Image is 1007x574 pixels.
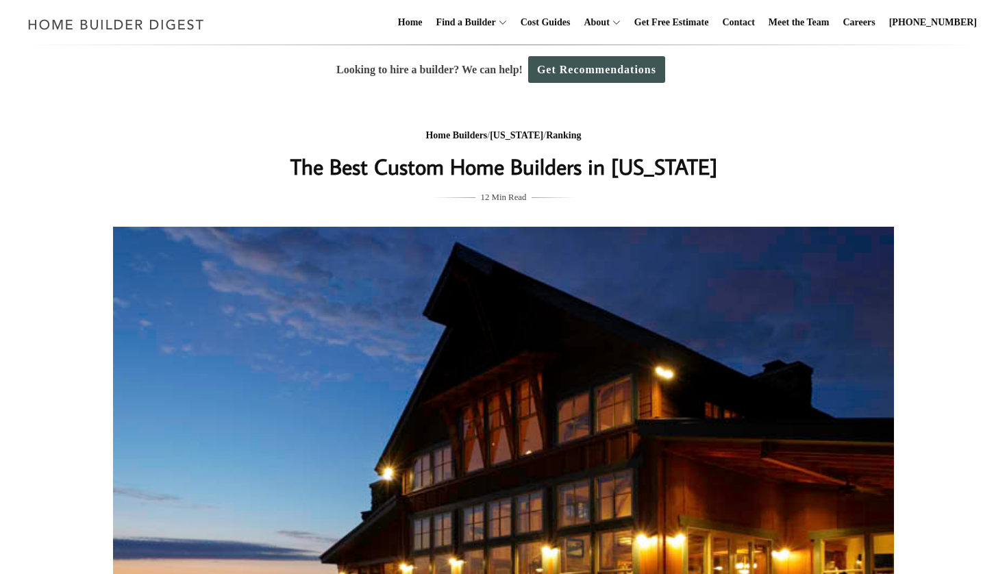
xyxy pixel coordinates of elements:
a: Home Builders [425,130,487,140]
a: Get Free Estimate [629,1,714,45]
a: Ranking [546,130,581,140]
a: Find a Builder [431,1,496,45]
a: [PHONE_NUMBER] [884,1,982,45]
a: Home [393,1,428,45]
div: / / [230,127,777,145]
a: Cost Guides [515,1,576,45]
a: Get Recommendations [528,56,665,83]
img: Home Builder Digest [22,11,210,38]
span: 12 Min Read [481,190,527,205]
h1: The Best Custom Home Builders in [US_STATE] [230,150,777,183]
a: Careers [838,1,881,45]
a: About [578,1,609,45]
a: Meet the Team [763,1,835,45]
a: Contact [717,1,760,45]
a: [US_STATE] [490,130,543,140]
